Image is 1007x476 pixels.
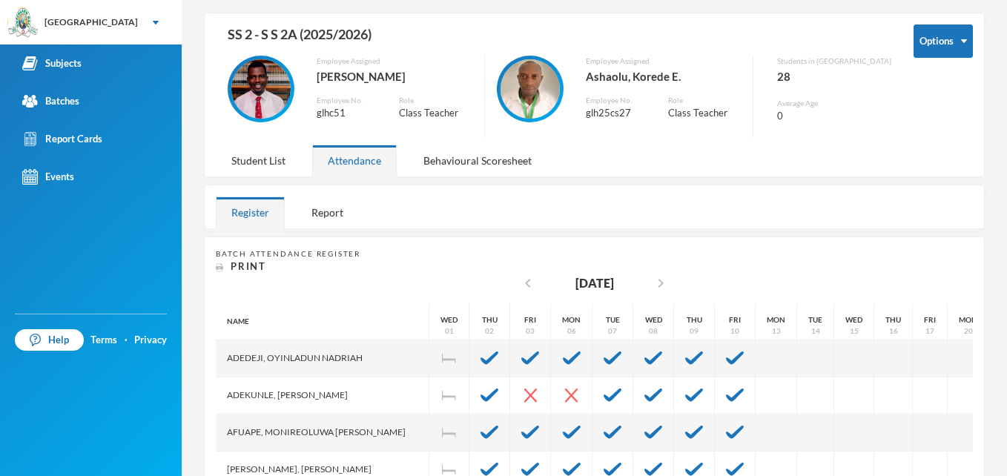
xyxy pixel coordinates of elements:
[22,131,102,147] div: Report Cards
[959,314,977,325] div: Mon
[216,24,891,56] div: SS 2 - S S 2A (2025/2026)
[231,260,266,272] span: Print
[526,325,535,337] div: 03
[652,274,670,292] i: chevron_right
[8,8,38,38] img: logo
[216,145,301,176] div: Student List
[606,314,620,325] div: Tue
[125,333,128,348] div: ·
[429,414,469,452] div: Independence Day
[777,67,891,86] div: 28
[586,67,742,86] div: Ashaolu, Korede E.
[216,303,429,340] div: Name
[524,314,536,325] div: Fri
[216,414,429,452] div: Afuape, Monireoluwa [PERSON_NAME]
[777,98,891,109] div: Average Age
[216,249,360,258] span: Batch Attendance Register
[777,109,891,124] div: 0
[399,95,472,106] div: Role
[15,329,84,351] a: Help
[317,106,377,121] div: glhc51
[772,325,781,337] div: 13
[885,314,901,325] div: Thu
[608,325,617,337] div: 07
[399,106,472,121] div: Class Teacher
[216,196,285,228] div: Register
[668,95,742,106] div: Role
[811,325,820,337] div: 14
[850,325,859,337] div: 15
[562,314,581,325] div: Mon
[429,377,469,414] div: Independence Day
[485,325,494,337] div: 02
[22,169,74,185] div: Events
[914,24,973,58] button: Options
[312,145,397,176] div: Attendance
[668,106,742,121] div: Class Teacher
[645,314,662,325] div: Wed
[429,340,469,377] div: Independence Day
[690,325,699,337] div: 09
[767,314,785,325] div: Mon
[586,106,646,121] div: glh25cs27
[90,333,117,348] a: Terms
[808,314,822,325] div: Tue
[216,377,429,414] div: Adekunle, [PERSON_NAME]
[519,274,537,292] i: chevron_left
[317,56,473,67] div: Employee Assigned
[134,333,167,348] a: Privacy
[586,56,742,67] div: Employee Assigned
[408,145,547,176] div: Behavioural Scoresheet
[729,314,741,325] div: Fri
[445,325,454,337] div: 01
[649,325,658,337] div: 08
[575,274,614,292] div: [DATE]
[964,325,973,337] div: 20
[730,325,739,337] div: 10
[889,325,898,337] div: 16
[317,95,377,106] div: Employee No.
[296,196,359,228] div: Report
[501,59,560,119] img: EMPLOYEE
[687,314,702,325] div: Thu
[22,56,82,71] div: Subjects
[924,314,936,325] div: Fri
[22,93,79,109] div: Batches
[567,325,576,337] div: 06
[777,56,891,67] div: Students in [GEOGRAPHIC_DATA]
[845,314,862,325] div: Wed
[482,314,498,325] div: Thu
[216,340,429,377] div: Adedeji, Oyinladun Nadriah
[440,314,458,325] div: Wed
[231,59,291,119] img: EMPLOYEE
[925,325,934,337] div: 17
[44,16,138,29] div: [GEOGRAPHIC_DATA]
[586,95,646,106] div: Employee No.
[317,67,473,86] div: [PERSON_NAME]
